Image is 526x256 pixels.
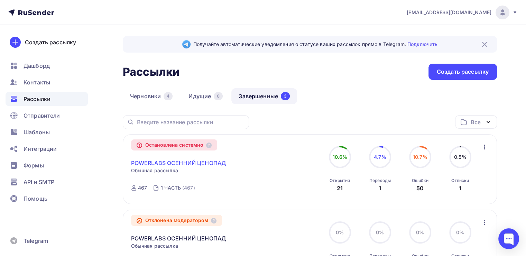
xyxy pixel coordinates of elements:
[332,154,347,160] span: 10.6%
[137,118,245,126] input: Введите название рассылки
[160,182,196,193] a: 1 ЧАСТЬ (467)
[416,184,424,192] div: 50
[6,75,88,89] a: Контакты
[412,178,428,183] div: Ошибки
[374,154,386,160] span: 4.7%
[131,167,178,174] span: Обычная рассылка
[407,6,518,19] a: [EMAIL_ADDRESS][DOMAIN_NAME]
[123,88,180,104] a: Черновики4
[131,139,218,150] div: Остановлена системно
[24,62,50,70] span: Дашборд
[281,92,290,100] div: 3
[24,178,54,186] span: API и SMTP
[471,118,480,126] div: Все
[193,41,437,48] span: Получайте автоматические уведомления о статусе ваших рассылок прямо в Telegram.
[181,88,230,104] a: Идущие0
[24,95,50,103] span: Рассылки
[6,59,88,73] a: Дашборд
[456,229,464,235] span: 0%
[369,178,391,183] div: Переходы
[161,184,181,191] div: 1 ЧАСТЬ
[336,229,344,235] span: 0%
[24,145,57,153] span: Интеграции
[131,159,226,167] a: POWERLABS ОСЕННИЙ ЦЕНОПАД
[131,243,178,249] span: Обычная рассылка
[182,40,191,48] img: Telegram
[24,111,60,120] span: Отправители
[25,38,76,46] div: Создать рассылку
[416,229,424,235] span: 0%
[214,92,223,100] div: 0
[6,109,88,122] a: Отправители
[131,234,226,243] a: POWERLABS ОСЕННИЙ ЦЕНОПАД
[131,215,222,226] div: Отклонена модератором
[24,237,48,245] span: Telegram
[413,154,427,160] span: 10.7%
[337,184,343,192] div: 21
[182,184,195,191] div: (467)
[24,161,44,170] span: Формы
[455,115,497,129] button: Все
[6,125,88,139] a: Шаблоны
[454,154,467,160] span: 0.5%
[459,184,461,192] div: 1
[407,9,491,16] span: [EMAIL_ADDRESS][DOMAIN_NAME]
[437,68,489,76] div: Создать рассылку
[123,65,179,79] h2: Рассылки
[407,41,437,47] a: Подключить
[376,229,384,235] span: 0%
[6,92,88,106] a: Рассылки
[24,128,50,136] span: Шаблоны
[451,178,469,183] div: Отписки
[330,178,350,183] div: Открытия
[138,184,147,191] div: 467
[24,78,50,86] span: Контакты
[6,158,88,172] a: Формы
[231,88,297,104] a: Завершенные3
[164,92,173,100] div: 4
[24,194,47,203] span: Помощь
[379,184,381,192] div: 1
